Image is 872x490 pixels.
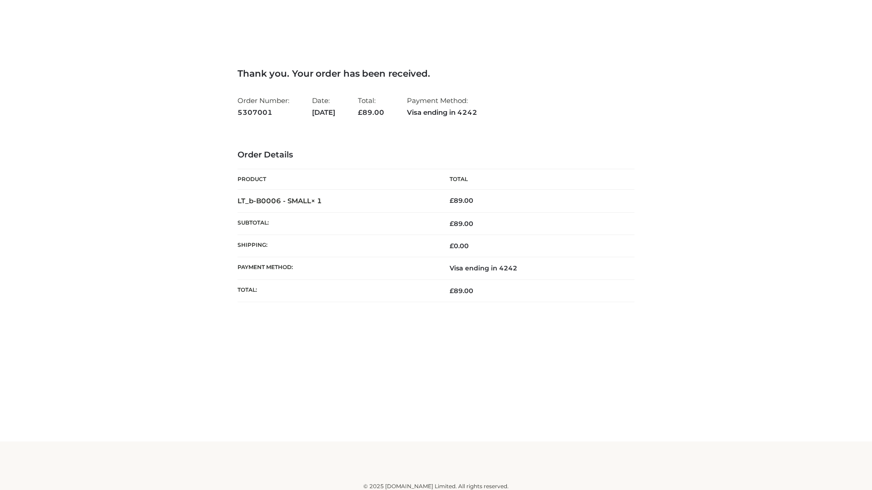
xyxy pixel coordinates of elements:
th: Payment method: [238,257,436,279]
strong: [DATE] [312,107,335,118]
li: Date: [312,93,335,120]
th: Total: [238,279,436,302]
li: Total: [358,93,384,120]
th: Total [436,169,634,190]
th: Shipping: [238,235,436,257]
span: £ [358,108,362,117]
td: Visa ending in 4242 [436,257,634,279]
span: 89.00 [450,287,473,295]
span: £ [450,242,454,250]
strong: × 1 [311,196,322,205]
span: £ [450,196,454,205]
h3: Thank you. Your order has been received. [238,68,634,79]
li: Order Number: [238,93,289,120]
li: Payment Method: [407,93,477,120]
th: Product [238,169,436,190]
span: £ [450,220,454,228]
th: Subtotal: [238,212,436,235]
span: £ [450,287,454,295]
span: 89.00 [358,108,384,117]
h3: Order Details [238,150,634,160]
strong: LT_b-B0006 - SMALL [238,196,322,205]
span: 89.00 [450,220,473,228]
bdi: 89.00 [450,196,473,205]
strong: Visa ending in 4242 [407,107,477,118]
strong: 5307001 [238,107,289,118]
bdi: 0.00 [450,242,469,250]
